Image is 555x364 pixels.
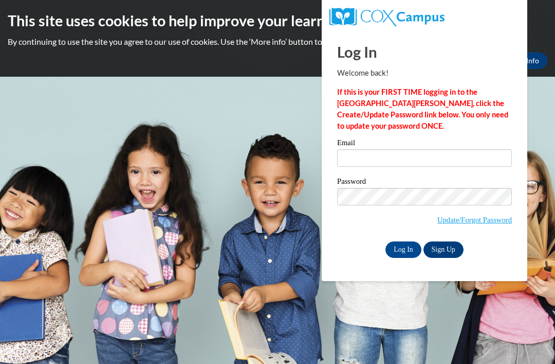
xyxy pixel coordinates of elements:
p: By continuing to use the site you agree to our use of cookies. Use the ‘More info’ button to read... [8,36,547,47]
label: Password [337,178,512,188]
strong: If this is your FIRST TIME logging in to the [GEOGRAPHIC_DATA][PERSON_NAME], click the Create/Upd... [337,88,508,130]
h1: Log In [337,41,512,62]
input: Log In [385,241,421,258]
a: Sign Up [423,241,464,258]
label: Email [337,139,512,149]
h2: This site uses cookies to help improve your learning experience. [8,10,547,31]
img: COX Campus [329,8,445,26]
a: Update/Forgot Password [437,216,512,224]
p: Welcome back! [337,67,512,79]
